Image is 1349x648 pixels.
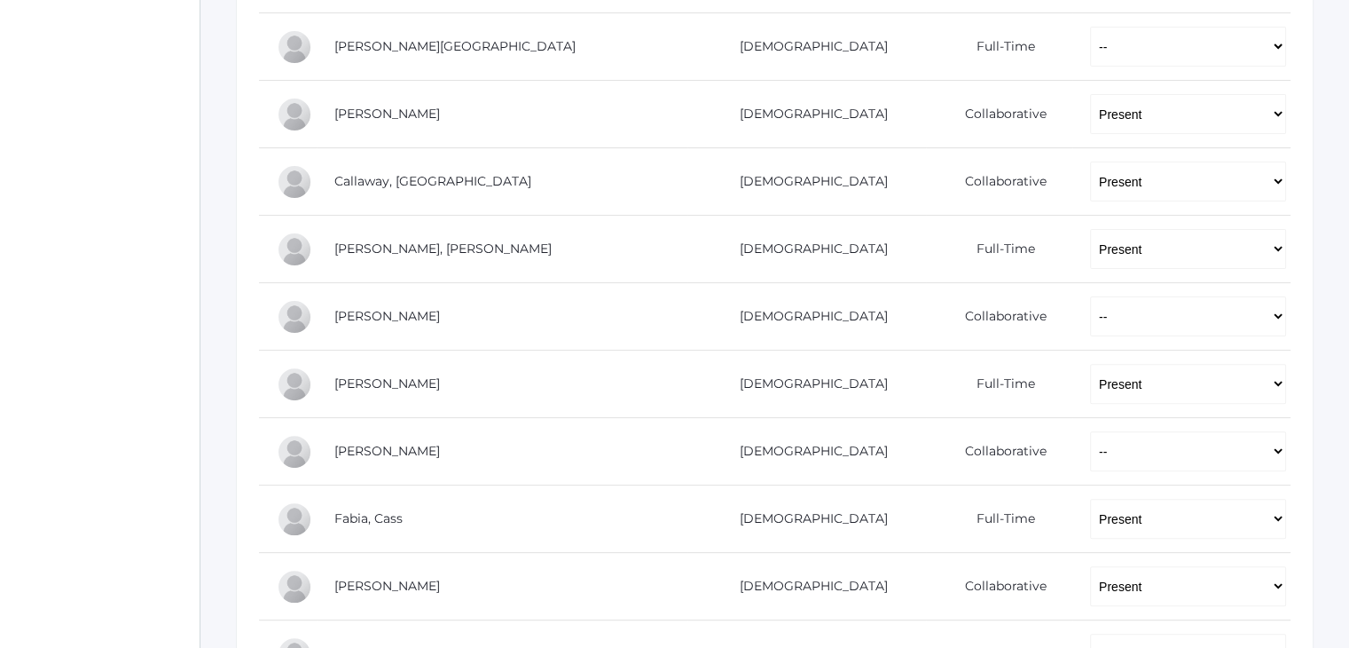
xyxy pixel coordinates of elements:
[277,232,312,267] div: Luna Cardenas
[277,97,312,132] div: Lee Blasman
[926,283,1071,351] td: Collaborative
[687,81,927,148] td: [DEMOGRAPHIC_DATA]
[334,510,403,526] a: Fabia, Cass
[926,148,1071,216] td: Collaborative
[687,13,927,81] td: [DEMOGRAPHIC_DATA]
[687,216,927,283] td: [DEMOGRAPHIC_DATA]
[926,553,1071,620] td: Collaborative
[334,443,440,459] a: [PERSON_NAME]
[277,29,312,65] div: Jordan Bell
[334,241,552,257] a: [PERSON_NAME], [PERSON_NAME]
[334,308,440,324] a: [PERSON_NAME]
[687,486,927,553] td: [DEMOGRAPHIC_DATA]
[687,283,927,351] td: [DEMOGRAPHIC_DATA]
[687,351,927,418] td: [DEMOGRAPHIC_DATA]
[926,13,1071,81] td: Full-Time
[926,81,1071,148] td: Collaborative
[334,375,440,391] a: [PERSON_NAME]
[277,502,312,537] div: Cass Fabia
[334,106,440,122] a: [PERSON_NAME]
[687,148,927,216] td: [DEMOGRAPHIC_DATA]
[687,553,927,620] td: [DEMOGRAPHIC_DATA]
[277,299,312,335] div: Teddy Dahlstrom
[926,351,1071,418] td: Full-Time
[926,216,1071,283] td: Full-Time
[277,434,312,470] div: Nathan Dishchekenian
[277,164,312,200] div: Kiel Callaway
[334,38,576,54] a: [PERSON_NAME][GEOGRAPHIC_DATA]
[926,486,1071,553] td: Full-Time
[334,578,440,594] a: [PERSON_NAME]
[334,173,531,189] a: Callaway, [GEOGRAPHIC_DATA]
[277,367,312,402] div: Olivia Dainko
[687,418,927,486] td: [DEMOGRAPHIC_DATA]
[926,418,1071,486] td: Collaborative
[277,569,312,605] div: Isaac Gregorchuk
